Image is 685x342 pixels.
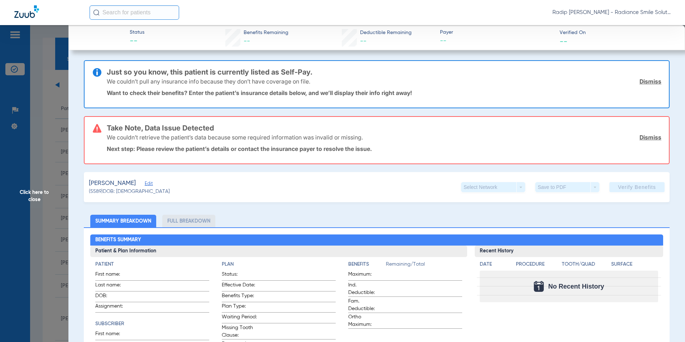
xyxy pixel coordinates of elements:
span: DOB: [95,292,130,302]
span: No Recent History [548,283,604,290]
li: Summary Breakdown [90,215,156,227]
h3: Recent History [475,246,663,257]
app-breakdown-title: Date [480,261,510,271]
p: We couldn’t pull any insurance info because they don’t have coverage on file. [107,78,310,85]
span: Waiting Period: [222,313,257,323]
span: Radip [PERSON_NAME] - Radiance Smile Solutions [552,9,671,16]
span: -- [130,37,144,47]
span: First name: [95,271,130,280]
h2: Benefits Summary [90,234,664,246]
h4: Benefits [348,261,386,268]
h4: Patient [95,261,209,268]
span: Ortho Maximum: [348,313,383,328]
span: Fam. Deductible: [348,298,383,313]
input: Search for patients [90,5,179,20]
a: Dismiss [640,134,661,141]
span: Verified On [560,29,673,37]
span: Last name: [95,281,130,291]
h3: Take Note, Data Issue Detected [107,124,661,132]
app-breakdown-title: Procedure [516,261,559,271]
span: [PERSON_NAME] [89,179,136,188]
span: Deductible Remaining [360,29,412,37]
img: Zuub Logo [14,5,39,18]
img: Calendar [534,281,544,292]
p: Next step: Please review the patient’s details or contact the insurance payer to resolve the issue. [107,145,661,152]
span: -- [360,38,367,44]
app-breakdown-title: Surface [611,261,658,271]
span: -- [560,37,567,45]
h3: Patient & Plan Information [90,246,468,257]
span: Maximum: [348,271,383,280]
p: Want to check their benefits? Enter the patient’s insurance details below, and we’ll display thei... [107,89,661,96]
iframe: Chat Widget [649,308,685,342]
img: Search Icon [93,9,100,16]
p: We couldn’t retrieve the patient’s data because some required information was invalid or missing. [107,134,363,141]
span: Assignment: [95,303,130,312]
span: Benefits Type: [222,292,257,302]
span: Missing Tooth Clause: [222,324,257,339]
span: Payer [440,29,554,36]
span: Plan Type: [222,303,257,312]
span: Effective Date: [222,281,257,291]
li: Full Breakdown [162,215,215,227]
h4: Tooth/Quad [562,261,609,268]
span: (5589) DOB: [DEMOGRAPHIC_DATA] [89,188,170,195]
span: -- [440,37,554,46]
span: Remaining/Total [386,261,462,271]
h4: Date [480,261,510,268]
span: Benefits Remaining [244,29,288,37]
span: -- [244,38,250,44]
h4: Procedure [516,261,559,268]
h4: Plan [222,261,336,268]
span: Edit [145,181,151,188]
img: info-icon [93,68,101,77]
a: Dismiss [640,78,661,85]
app-breakdown-title: Benefits [348,261,386,271]
img: error-icon [93,124,101,133]
h3: Just so you know, this patient is currently listed as Self-Pay. [107,68,661,76]
span: Status [130,29,144,36]
span: First name: [95,330,130,340]
h4: Surface [611,261,658,268]
span: Ind. Deductible: [348,281,383,296]
app-breakdown-title: Tooth/Quad [562,261,609,271]
span: Status: [222,271,257,280]
h4: Subscriber [95,320,209,328]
